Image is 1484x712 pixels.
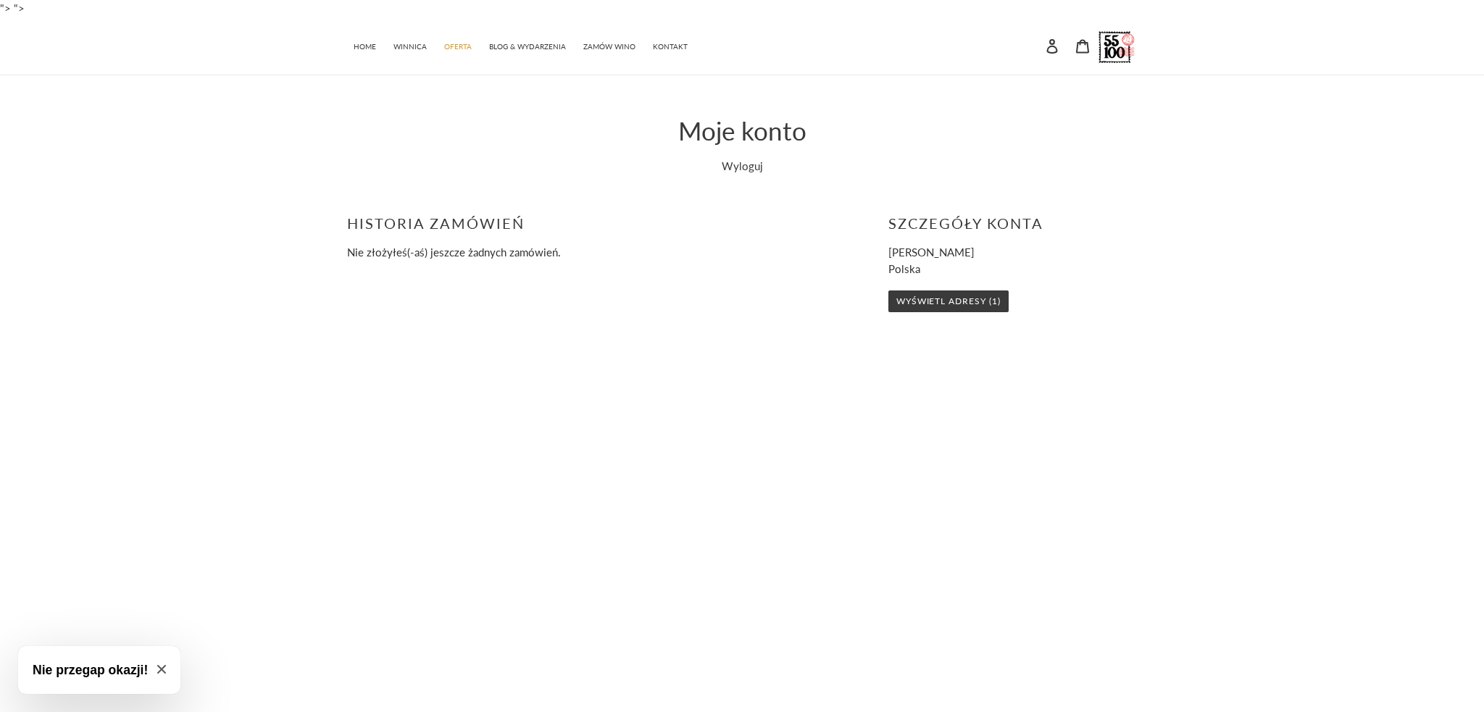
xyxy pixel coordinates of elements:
[354,42,376,51] span: HOME
[346,35,383,56] a: HOME
[722,159,763,172] a: Wyloguj
[347,115,1137,146] h1: Moje konto
[347,214,867,232] h2: Historia zamówień
[576,35,643,56] a: ZAMÓW WINO
[653,42,688,51] span: KONTAKT
[646,35,695,56] a: KONTAKT
[888,214,1137,232] h2: Szczegóły konta
[437,35,479,56] a: OFERTA
[393,42,427,51] span: WINNICA
[583,42,635,51] span: ZAMÓW WINO
[386,35,434,56] a: WINNICA
[888,290,1009,312] a: Wyświetl adresy (1)
[489,42,566,51] span: BLOG & WYDARZENIA
[444,42,472,51] span: OFERTA
[347,244,867,261] p: Nie złożyłeś(-aś) jeszcze żadnych zamówień.
[482,35,573,56] a: BLOG & WYDARZENIA
[888,244,1137,277] p: [PERSON_NAME] Polska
